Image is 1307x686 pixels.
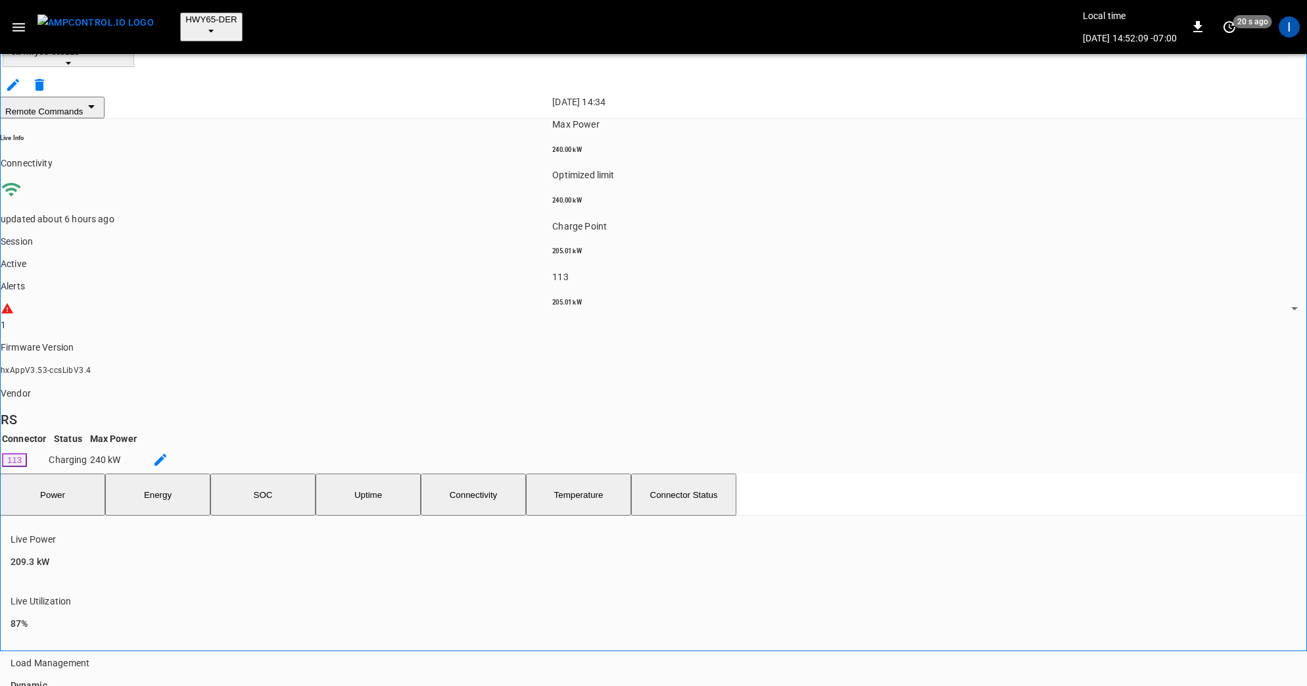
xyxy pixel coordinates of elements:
img: ampcontrol.io logo [37,14,154,31]
p: Alerts [1,280,1307,293]
p: Local time [1083,9,1177,22]
button: Uptime [316,474,421,516]
td: 240 kW [89,447,137,472]
p: Firmware Version [1,341,1307,354]
h6: 87% [11,617,1265,631]
button: Connector Status [631,474,736,516]
p: [DATE] 14:52:09 -07:00 [1083,32,1177,45]
div: 1 [1,318,1307,331]
button: 113 [2,453,27,467]
p: Vendor [1,387,1307,400]
th: Status [48,431,87,446]
p: Live Utilization [11,595,1265,608]
td: Charging [48,447,87,472]
button: Connectivity [421,474,526,516]
button: menu [32,11,159,43]
p: Connectivity [1,157,1307,170]
h6: RS [1,409,1307,430]
button: set refresh interval [1219,16,1240,37]
span: updated about 6 hours ago [1,214,114,224]
span: 20 s ago [1233,15,1272,28]
h6: 209.3 kW [11,555,1265,570]
p: Load Management [11,656,1265,670]
span: HWY65-DER [185,14,237,24]
th: Max Power [89,431,137,446]
p: Active [1,257,1307,270]
button: HWY65-DER [180,12,243,41]
button: Energy [105,474,210,516]
p: Live Power [11,533,1265,546]
span: hxAppV3.53-ccsLibV3.4 [1,366,91,375]
th: Connector [1,431,47,446]
p: Session [1,235,1307,248]
button: SOC [210,474,316,516]
button: Temperature [526,474,631,516]
button: ca-hwy65-ccs113 [3,41,134,67]
div: profile-icon [1279,16,1300,37]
